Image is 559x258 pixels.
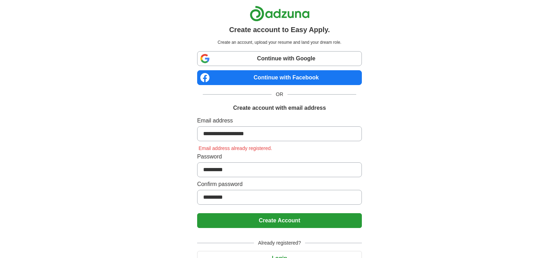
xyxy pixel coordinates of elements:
span: Email address already registered. [197,145,274,151]
a: Continue with Facebook [197,70,362,85]
label: Confirm password [197,180,362,188]
span: Already registered? [254,239,305,247]
img: Adzuna logo [250,6,310,22]
label: Email address [197,116,362,125]
button: Create Account [197,213,362,228]
h1: Create account to Easy Apply. [229,24,330,35]
p: Create an account, upload your resume and land your dream role. [199,39,360,46]
a: Continue with Google [197,51,362,66]
h1: Create account with email address [233,104,326,112]
label: Password [197,152,362,161]
span: OR [272,91,287,98]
